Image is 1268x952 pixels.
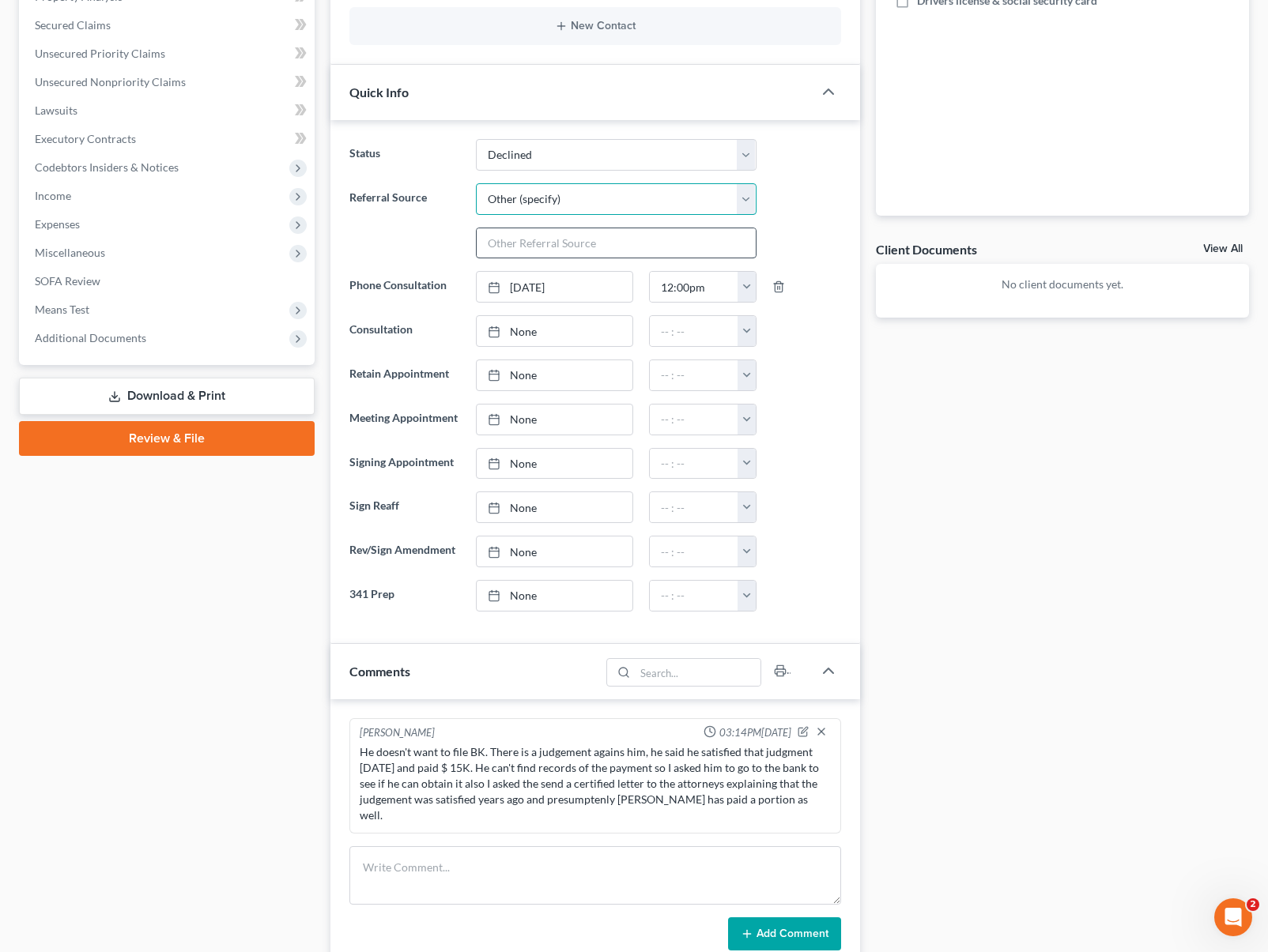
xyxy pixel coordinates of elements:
div: He doesn't want to file BK. There is a judgement agains him, he said he satisfied that judgment [... [360,744,831,823]
a: View All [1203,243,1243,254]
input: -- : -- [650,492,738,522]
a: None [477,316,632,346]
a: Secured Claims [22,11,315,40]
a: None [477,360,632,390]
a: Executory Contracts [22,125,315,153]
span: Income [35,189,71,202]
span: Unsecured Nonpriority Claims [35,75,186,88]
div: [PERSON_NAME] [360,725,435,741]
label: Rev/Sign Amendment [342,536,468,567]
span: Secured Claims [35,18,111,32]
span: Quick Info [349,85,409,100]
input: -- : -- [650,360,738,390]
input: Other Referral Source [477,228,755,258]
span: 03:14PM[DATE] [719,725,791,740]
a: None [477,581,632,611]
span: 2 [1247,898,1259,911]
span: Executory Contracts [35,132,136,145]
a: [DATE] [477,272,632,302]
span: Expenses [35,217,80,231]
span: Comments [349,664,410,679]
a: Unsecured Nonpriority Claims [22,68,315,96]
input: Search... [635,659,760,686]
span: Additional Documents [35,331,146,344]
label: Referral Source [342,183,468,259]
label: 341 Prep [342,580,468,611]
span: Miscellaneous [35,246,105,259]
input: -- : -- [650,272,738,302]
a: Review & File [19,421,315,456]
span: Means Test [35,303,89,316]
a: None [477,405,632,435]
button: New Contact [362,20,828,32]
label: Retain Appointment [342,359,468,391]
button: Add Comment [728,917,841,950]
a: Download & Print [19,378,315,415]
label: Status [342,139,468,171]
span: Lawsuits [35,103,77,117]
a: SOFA Review [22,267,315,295]
p: No client documents yet. [889,277,1237,292]
span: Codebtors Insiders & Notices [35,160,179,174]
label: Phone Consultation [342,271,468,303]
a: Unsecured Priority Claims [22,40,315,68]
input: -- : -- [650,449,738,479]
label: Sign Reaff [342,491,468,523]
a: None [477,536,632,566]
span: SOFA Review [35,274,100,288]
input: -- : -- [650,536,738,566]
input: -- : -- [650,405,738,435]
a: None [477,449,632,479]
input: -- : -- [650,316,738,346]
iframe: Intercom live chat [1214,898,1252,936]
input: -- : -- [650,581,738,611]
a: None [477,492,632,522]
div: Client Documents [876,241,977,258]
label: Meeting Appointment [342,404,468,435]
span: Unsecured Priority Claims [35,47,165,60]
label: Consultation [342,315,468,347]
label: Signing Appointment [342,448,468,480]
a: Lawsuits [22,96,315,125]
